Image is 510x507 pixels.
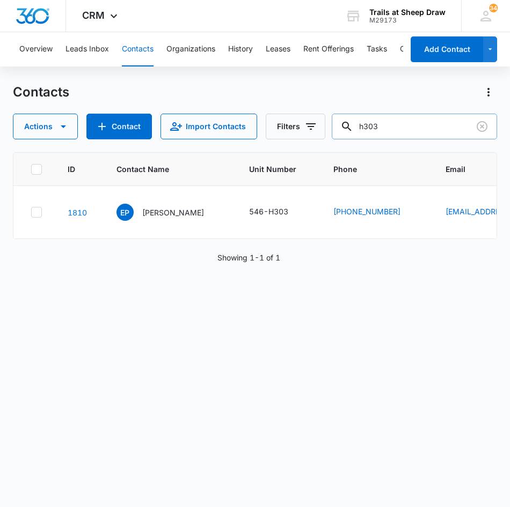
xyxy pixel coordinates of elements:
h1: Contacts [13,84,69,100]
button: Filters [266,114,325,139]
div: 546-H303 [249,206,288,217]
button: Organizations [166,32,215,66]
div: account name [369,8,446,17]
div: Unit Number - 546-H303 - Select to Edit Field [249,206,308,219]
span: Unit Number [249,163,308,175]
span: Contact Name [116,163,208,175]
button: Add Contact [86,114,152,139]
button: Add Contact [411,36,483,62]
button: Leads Inbox [65,32,109,66]
button: Overview [19,32,53,66]
button: Rent Offerings [303,32,354,66]
input: Search Contacts [332,114,497,139]
a: Navigate to contact details page for Eduardo Perez [68,208,87,217]
button: Tasks [367,32,387,66]
button: Actions [13,114,78,139]
span: 34 [489,4,498,12]
button: Clear [473,118,491,135]
button: Actions [480,84,497,101]
span: ID [68,163,75,175]
span: Phone [333,163,404,175]
span: EP [116,204,134,221]
div: Phone - (970) 420-6507 - Select to Edit Field [333,206,420,219]
button: Contacts [122,32,154,66]
p: [PERSON_NAME] [142,207,204,218]
button: Import Contacts [161,114,257,139]
a: [PHONE_NUMBER] [333,206,400,217]
div: account id [369,17,446,24]
button: Calendar [400,32,432,66]
p: Showing 1-1 of 1 [217,252,280,263]
button: Leases [266,32,290,66]
span: CRM [82,10,105,21]
div: notifications count [489,4,498,12]
div: Contact Name - Eduardo Perez - Select to Edit Field [116,204,223,221]
button: History [228,32,253,66]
